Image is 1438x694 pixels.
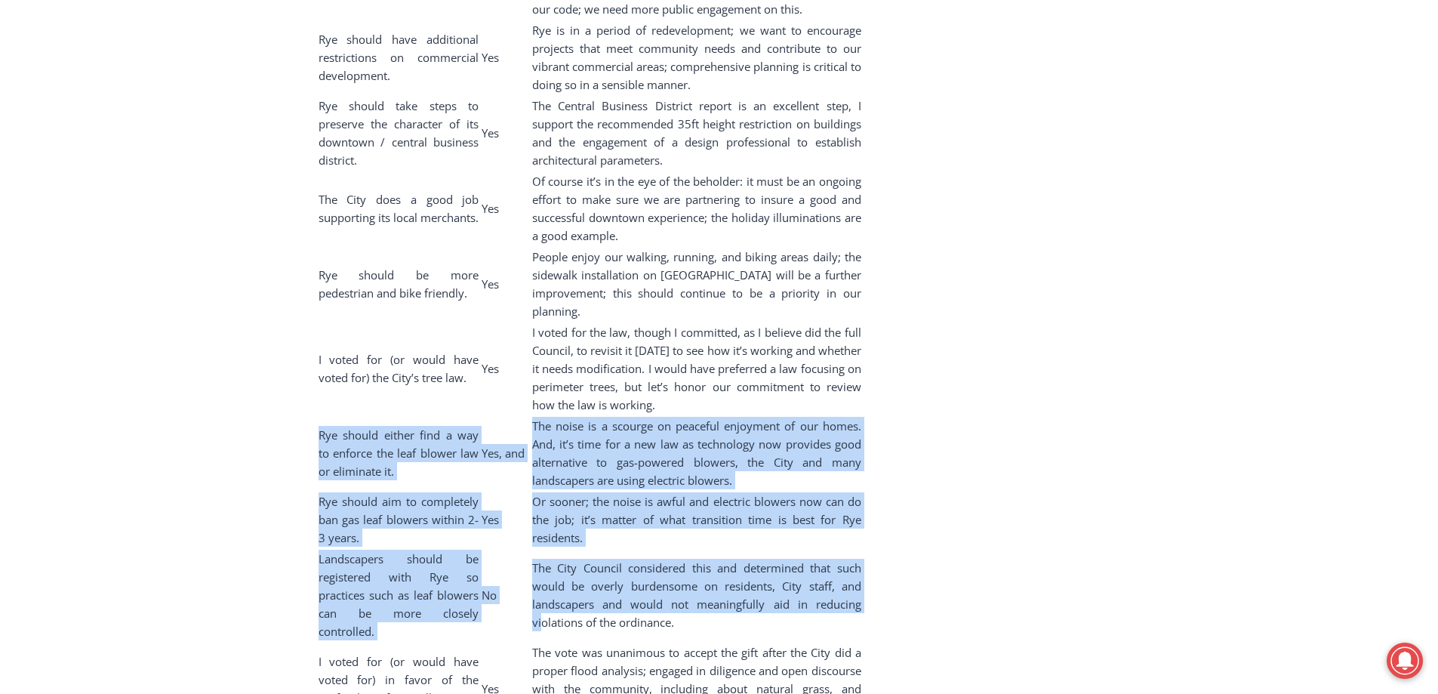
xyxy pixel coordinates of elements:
[532,418,861,488] span: The noise is a scourge on peaceful enjoyment of our homes. And, it’s time for a new law as techno...
[395,150,700,184] span: Intern @ [DOMAIN_NAME]
[319,494,479,545] span: Rye should aim to completely ban gas leaf blowers within 2-3 years.
[482,446,525,461] span: Yes, and
[482,588,497,603] span: No
[532,249,861,319] span: People enjoy our walking, running, and biking areas daily; the sidewalk installation on [GEOGRAPH...
[482,50,499,65] span: Yes
[532,98,861,168] span: The Central Business District report is an excellent step, I support the recommended 35ft height ...
[319,32,479,83] span: Rye should have additional restrictions on commercial development.
[319,352,479,385] span: I voted for (or would have voted for) the City’s tree law.
[319,192,479,225] span: The City does a good job supporting its local merchants.
[381,1,713,147] div: "The first chef I interviewed talked about coming to [GEOGRAPHIC_DATA] from [GEOGRAPHIC_DATA] in ...
[482,361,499,376] span: Yes
[319,267,479,301] span: Rye should be more pedestrian and bike friendly.
[532,174,861,243] span: Of course it’s in the eye of the beholder: it must be an ongoing effort to make sure we are partn...
[532,325,861,412] span: I voted for the law, though I committed, as I believe did the full Council, to revisit it [DATE] ...
[363,147,731,188] a: Intern @ [DOMAIN_NAME]
[532,23,861,92] span: Rye is in a period of redevelopment; we want to encourage projects that meet community needs and ...
[482,512,499,527] span: Yes
[319,98,479,168] span: Rye should take steps to preserve the character of its downtown / central business district.
[532,560,861,630] span: The City Council considered this and determined that such would be overly burdensome on residents...
[319,551,479,639] span: Landscapers should be registered with Rye so practices such as leaf blowers can be more closely c...
[532,494,861,545] span: Or sooner; the noise is awful and electric blowers now can do the job; it’s matter of what transi...
[482,201,499,216] span: Yes
[319,427,479,479] span: Rye should either find a way to enforce the leaf blower law or eliminate it.
[482,276,499,291] span: Yes
[482,125,499,140] span: Yes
